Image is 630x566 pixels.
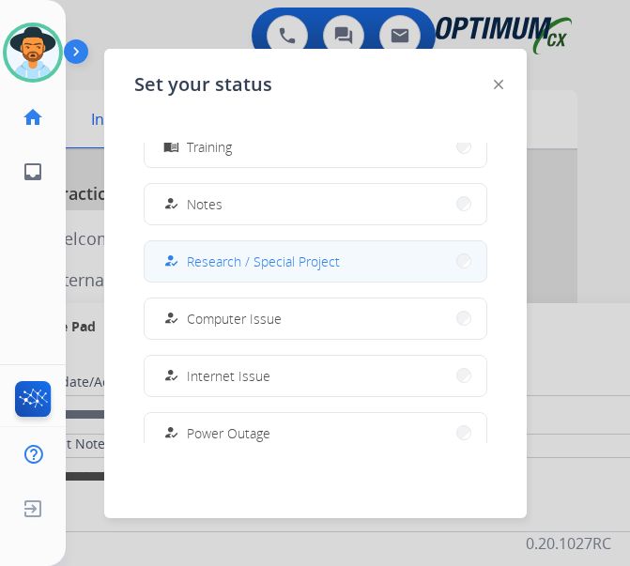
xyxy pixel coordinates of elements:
span: Training [187,137,232,157]
span: Set your status [134,71,272,98]
mat-icon: how_to_reg [162,311,178,327]
button: Training [145,127,486,167]
mat-icon: how_to_reg [162,368,178,384]
button: Computer Issue [145,298,486,339]
button: Notes [145,184,486,224]
mat-icon: how_to_reg [162,196,178,212]
span: Power Outage [187,423,270,443]
mat-icon: how_to_reg [162,425,178,441]
button: Internet Issue [145,356,486,396]
mat-icon: inbox [22,161,44,183]
span: Computer Issue [187,309,282,329]
span: Internet Issue [187,366,270,386]
span: Notes [187,194,223,214]
span: Research / Special Project [187,252,340,271]
mat-icon: how_to_reg [162,253,178,269]
img: close-button [494,80,503,89]
img: avatar [7,26,59,79]
button: Research / Special Project [145,241,486,282]
mat-icon: menu_book [162,139,178,155]
mat-icon: home [22,106,44,129]
button: Power Outage [145,413,486,453]
p: 0.20.1027RC [526,532,611,555]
